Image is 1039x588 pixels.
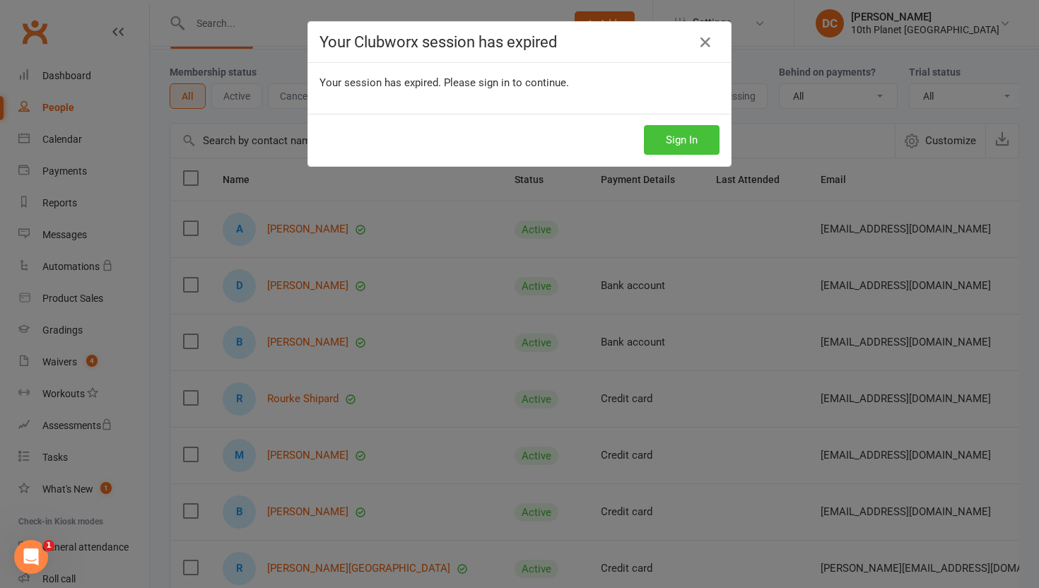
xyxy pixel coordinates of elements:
[644,125,720,155] button: Sign In
[694,31,717,54] a: Close
[319,76,569,89] span: Your session has expired. Please sign in to continue.
[43,540,54,551] span: 1
[319,33,720,51] h4: Your Clubworx session has expired
[14,540,48,574] iframe: Intercom live chat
